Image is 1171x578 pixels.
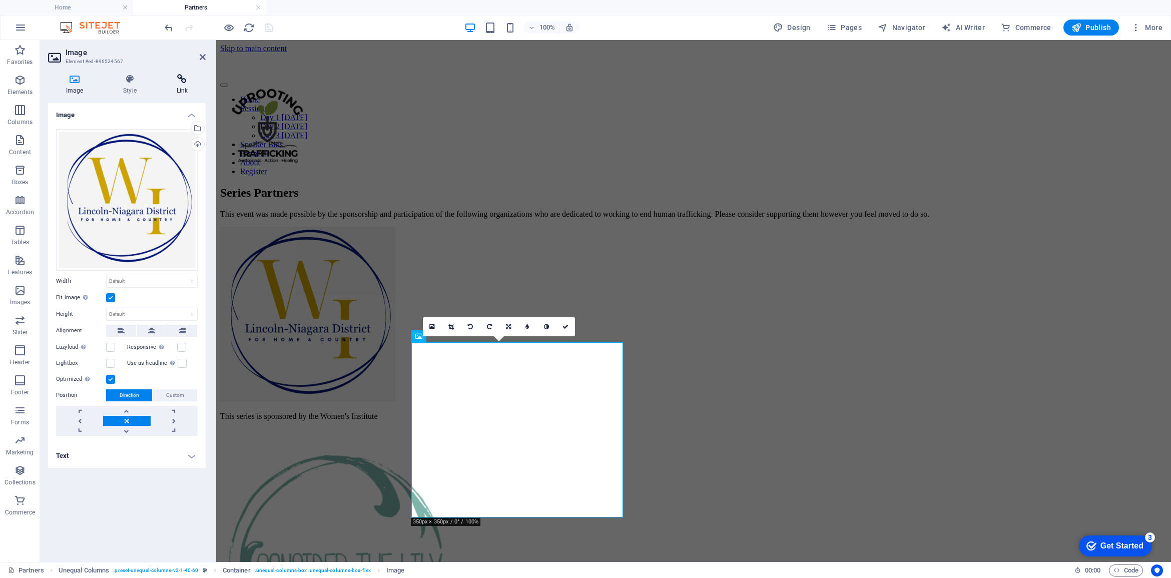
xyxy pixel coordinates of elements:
span: : [1092,566,1093,574]
h4: Link [159,74,206,95]
nav: breadcrumb [59,564,405,576]
span: Code [1113,564,1138,576]
span: 00 00 [1085,564,1100,576]
h4: Image [48,103,206,121]
span: Navigator [878,23,925,33]
i: Reload page [243,22,255,34]
div: 3 [74,2,84,12]
button: Custom [153,389,197,401]
p: Slider [13,328,28,336]
p: Forms [11,418,29,426]
button: Commerce [997,20,1055,36]
p: Elements [8,88,33,96]
span: Design [773,23,811,33]
div: Get Started [30,11,73,20]
button: Navigator [874,20,929,36]
button: Code [1109,564,1143,576]
h6: 100% [539,22,555,34]
span: . preset-unequal-columns-v2-1-40-60 [113,564,198,576]
h3: Element #ed-896524567 [66,57,186,66]
a: Crop mode [442,317,461,336]
button: Click here to leave preview mode and continue editing [223,22,235,34]
p: Favorites [7,58,33,66]
a: Rotate left 90° [461,317,480,336]
p: Columns [8,118,33,126]
button: AI Writer [937,20,989,36]
label: Position [56,389,106,401]
span: AI Writer [941,23,985,33]
button: Usercentrics [1151,564,1163,576]
h4: Image [48,74,105,95]
a: Click to cancel selection. Double-click to open Pages [8,564,44,576]
p: Header [10,358,30,366]
label: Optimized [56,373,106,385]
p: Collections [5,478,35,486]
span: Click to select. Double-click to edit [59,564,109,576]
button: Design [769,20,815,36]
button: Direction [106,389,152,401]
label: Lightbox [56,357,106,369]
button: 100% [524,22,559,34]
h4: Style [105,74,158,95]
p: Commerce [5,508,35,516]
img: Editor Logo [58,22,133,34]
p: Content [9,148,31,156]
a: Confirm ( Ctrl ⏎ ) [556,317,575,336]
span: Pages [827,23,862,33]
button: undo [163,22,175,34]
div: Get Started 3 items remaining, 40% complete [8,5,81,26]
h6: Session time [1074,564,1101,576]
span: More [1131,23,1162,33]
span: Custom [166,389,184,401]
p: Tables [11,238,29,246]
i: This element is a customizable preset [203,567,207,573]
p: Features [8,268,32,276]
label: Responsive [127,341,177,353]
div: Design (Ctrl+Alt+Y) [769,20,815,36]
label: Width [56,278,106,284]
a: Skip to main content [4,4,71,13]
span: Publish [1071,23,1111,33]
button: reload [243,22,255,34]
label: Use as headline [127,357,178,369]
p: Boxes [12,178,29,186]
h2: Image [66,48,206,57]
p: Marketing [6,448,34,456]
a: Change orientation [499,317,518,336]
span: Direction [120,389,139,401]
i: Undo: Change text (Ctrl+Z) [163,22,175,34]
i: On resize automatically adjust zoom level to fit chosen device. [565,23,574,32]
div: Logo2WILNdistrict350-L1RhcDHBDvPG6Z8FvJJjoQ.png [56,129,198,271]
span: Click to select. Double-click to edit [386,564,404,576]
a: Select files from the file manager, stock photos, or upload file(s) [423,317,442,336]
p: Images [10,298,31,306]
p: Accordion [6,208,34,216]
a: Greyscale [537,317,556,336]
span: Click to select. Double-click to edit [223,564,251,576]
p: Footer [11,388,29,396]
span: Commerce [1001,23,1051,33]
a: Rotate right 90° [480,317,499,336]
button: More [1127,20,1166,36]
label: Fit image [56,292,106,304]
label: Alignment [56,325,106,337]
h4: Text [48,444,206,468]
button: Pages [823,20,866,36]
span: . unequal-columns-box .unequal-columns-box-flex [255,564,371,576]
label: Lazyload [56,341,106,353]
label: Height [56,311,106,317]
a: Blur [518,317,537,336]
h4: Partners [133,2,266,13]
button: Publish [1063,20,1119,36]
